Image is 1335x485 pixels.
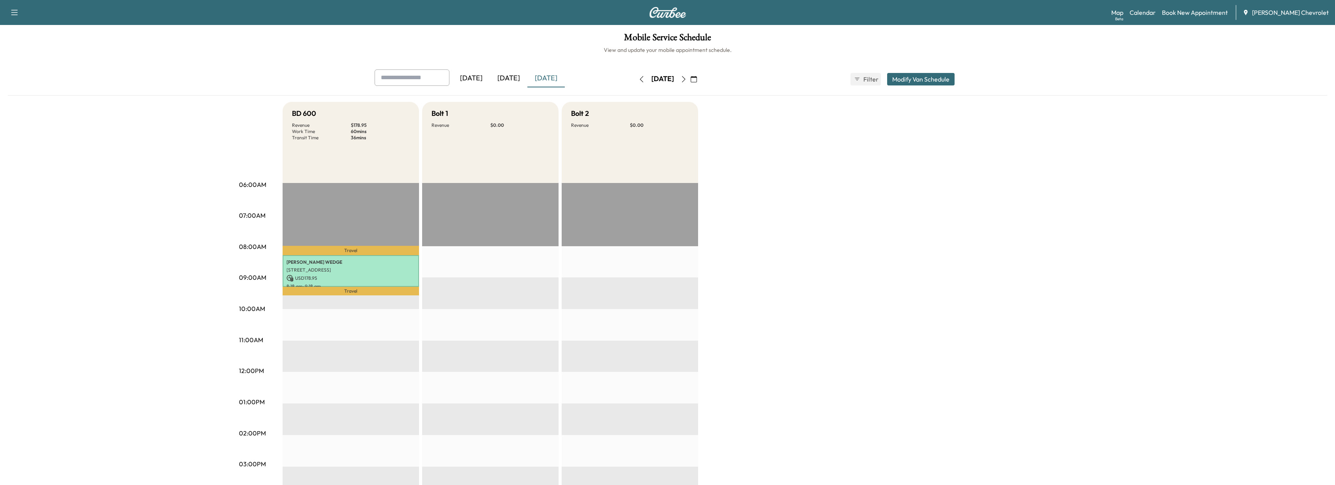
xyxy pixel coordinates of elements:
[286,275,415,282] p: USD 178.95
[490,69,527,87] div: [DATE]
[649,7,686,18] img: Curbee Logo
[431,122,490,128] p: Revenue
[351,128,410,135] p: 60 mins
[490,122,549,128] p: $ 0.00
[8,46,1327,54] h6: View and update your mobile appointment schedule.
[1252,8,1329,17] span: [PERSON_NAME] Chevrolet
[286,259,415,265] p: [PERSON_NAME] WEDGE
[286,283,415,290] p: 8:18 am - 9:18 am
[283,287,419,295] p: Travel
[571,108,589,119] h5: Bolt 2
[351,135,410,141] p: 36 mins
[239,335,263,345] p: 11:00AM
[851,73,881,85] button: Filter
[239,304,265,313] p: 10:00AM
[630,122,689,128] p: $ 0.00
[292,108,316,119] h5: BD 600
[431,108,448,119] h5: Bolt 1
[239,428,266,438] p: 02:00PM
[527,69,565,87] div: [DATE]
[239,211,265,220] p: 07:00AM
[239,273,266,282] p: 09:00AM
[351,122,410,128] p: $ 178.95
[1111,8,1123,17] a: MapBeta
[292,128,351,135] p: Work Time
[239,366,264,375] p: 12:00PM
[239,459,266,469] p: 03:00PM
[651,74,674,84] div: [DATE]
[292,122,351,128] p: Revenue
[292,135,351,141] p: Transit Time
[887,73,955,85] button: Modify Van Schedule
[239,180,266,189] p: 06:00AM
[239,397,265,407] p: 01:00PM
[1162,8,1228,17] a: Book New Appointment
[283,246,419,255] p: Travel
[1130,8,1156,17] a: Calendar
[453,69,490,87] div: [DATE]
[286,267,415,273] p: [STREET_ADDRESS]
[239,242,266,251] p: 08:00AM
[571,122,630,128] p: Revenue
[1115,16,1123,22] div: Beta
[863,75,877,84] span: Filter
[8,33,1327,46] h1: Mobile Service Schedule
